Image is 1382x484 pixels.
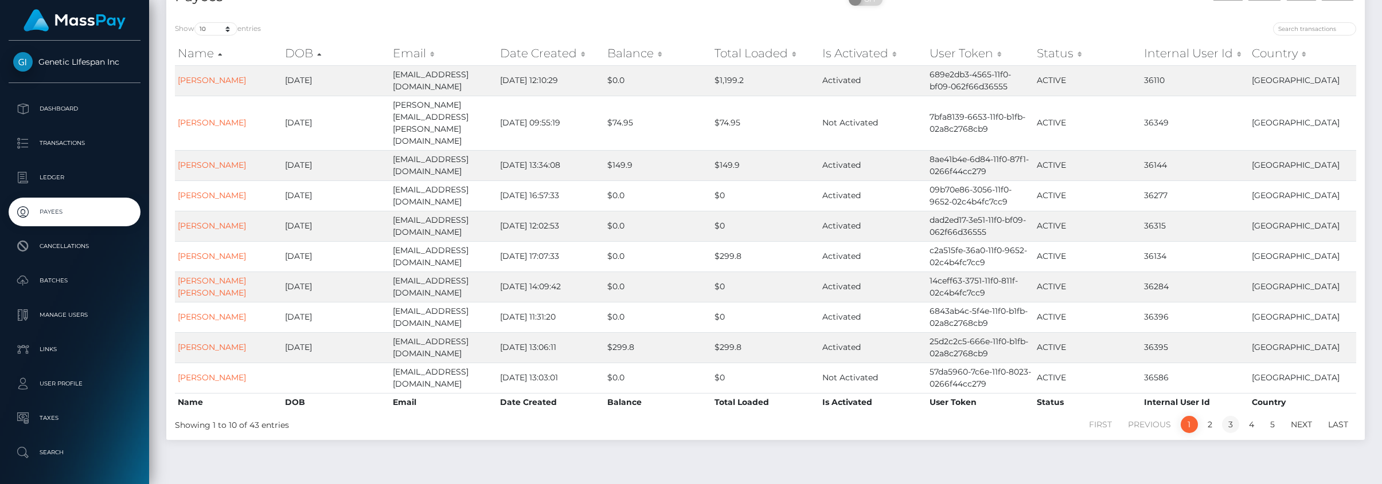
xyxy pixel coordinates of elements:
[9,335,140,364] a: Links
[497,271,604,302] td: [DATE] 14:09:42
[819,302,927,332] td: Activated
[282,271,389,302] td: [DATE]
[1249,302,1356,332] td: [GEOGRAPHIC_DATA]
[282,393,389,411] th: DOB
[390,302,497,332] td: [EMAIL_ADDRESS][DOMAIN_NAME]
[1201,416,1219,433] a: 2
[1249,241,1356,271] td: [GEOGRAPHIC_DATA]
[1141,332,1248,363] td: 36395
[1249,180,1356,211] td: [GEOGRAPHIC_DATA]
[497,332,604,363] td: [DATE] 13:06:11
[927,363,1034,393] td: 57da5960-7c6e-11f0-8023-0266f44cc279
[390,42,497,65] th: Email: activate to sort column ascending
[604,150,712,180] td: $149.9
[282,332,389,363] td: [DATE]
[178,312,246,322] a: [PERSON_NAME]
[1141,393,1248,411] th: Internal User Id
[178,342,246,352] a: [PERSON_NAME]
[1141,180,1248,211] td: 36277
[497,241,604,271] td: [DATE] 17:07:33
[497,42,604,65] th: Date Created: activate to sort column ascending
[927,302,1034,332] td: 6843ab4c-5f4e-11f0-b1fb-02a8c2768cb9
[9,129,140,158] a: Transactions
[1322,416,1354,433] a: Last
[175,393,282,411] th: Name
[24,9,126,32] img: MassPay Logo
[1243,416,1260,433] a: 4
[1034,241,1141,271] td: ACTIVE
[604,271,712,302] td: $0.0
[1249,211,1356,241] td: [GEOGRAPHIC_DATA]
[712,180,819,211] td: $0
[13,444,136,461] p: Search
[712,42,819,65] th: Total Loaded: activate to sort column ascending
[927,241,1034,271] td: c2a515fe-36a0-11f0-9652-02c4b4fc7cc9
[497,150,604,180] td: [DATE] 13:34:08
[175,42,282,65] th: Name: activate to sort column ascending
[604,241,712,271] td: $0.0
[178,117,246,128] a: [PERSON_NAME]
[712,332,819,363] td: $299.8
[927,65,1034,96] td: 689e2db3-4565-11f0-bf09-062f66d36555
[390,393,497,411] th: Email
[13,169,136,186] p: Ledger
[1034,150,1141,180] td: ACTIVE
[1141,150,1248,180] td: 36144
[819,211,927,241] td: Activated
[13,135,136,152] p: Transactions
[712,211,819,241] td: $0
[604,363,712,393] td: $0.0
[1222,416,1239,433] a: 3
[13,52,33,72] img: Genetic LIfespan Inc
[178,75,246,85] a: [PERSON_NAME]
[604,42,712,65] th: Balance: activate to sort column ascending
[1034,65,1141,96] td: ACTIVE
[282,211,389,241] td: [DATE]
[712,302,819,332] td: $0
[9,369,140,398] a: User Profile
[819,96,927,150] td: Not Activated
[13,272,136,289] p: Batches
[282,42,389,65] th: DOB: activate to sort column descending
[13,238,136,255] p: Cancellations
[9,57,140,67] span: Genetic LIfespan Inc
[712,363,819,393] td: $0
[390,332,497,363] td: [EMAIL_ADDRESS][DOMAIN_NAME]
[1181,416,1198,433] a: 1
[819,42,927,65] th: Is Activated: activate to sort column ascending
[9,232,140,261] a: Cancellations
[712,393,819,411] th: Total Loaded
[1249,271,1356,302] td: [GEOGRAPHIC_DATA]
[819,180,927,211] td: Activated
[927,96,1034,150] td: 7bfa8139-6653-11f0-b1fb-02a8c2768cb9
[13,375,136,392] p: User Profile
[497,302,604,332] td: [DATE] 11:31:20
[1141,211,1248,241] td: 36315
[712,65,819,96] td: $1,199.2
[13,341,136,358] p: Links
[1249,363,1356,393] td: [GEOGRAPHIC_DATA]
[1141,42,1248,65] th: Internal User Id: activate to sort column ascending
[1141,363,1248,393] td: 36586
[390,96,497,150] td: [PERSON_NAME][EMAIL_ADDRESS][PERSON_NAME][DOMAIN_NAME]
[1141,271,1248,302] td: 36284
[1249,150,1356,180] td: [GEOGRAPHIC_DATA]
[604,211,712,241] td: $0.0
[819,393,927,411] th: Is Activated
[9,198,140,226] a: Payees
[390,211,497,241] td: [EMAIL_ADDRESS][DOMAIN_NAME]
[712,271,819,302] td: $0
[819,332,927,363] td: Activated
[282,65,389,96] td: [DATE]
[9,301,140,329] a: Manage Users
[1249,332,1356,363] td: [GEOGRAPHIC_DATA]
[282,150,389,180] td: [DATE]
[390,271,497,302] td: [EMAIL_ADDRESS][DOMAIN_NAME]
[13,306,136,324] p: Manage Users
[1034,332,1141,363] td: ACTIVE
[178,190,246,200] a: [PERSON_NAME]
[712,150,819,180] td: $149.9
[1034,302,1141,332] td: ACTIVE
[604,302,712,332] td: $0.0
[1249,65,1356,96] td: [GEOGRAPHIC_DATA]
